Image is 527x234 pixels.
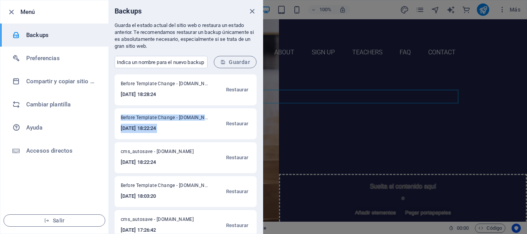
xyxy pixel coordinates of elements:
[121,216,201,226] span: cms_autosave - [DOMAIN_NAME]
[3,214,105,227] button: Salir
[121,81,209,90] span: Before Template Change - campanarino.com
[220,59,250,65] span: Guardar
[115,22,257,50] p: Guarda el estado actual del sitio web o restaura un estado anterior. Te recomendamos restaurar un...
[20,7,102,17] h6: Menú
[121,90,209,99] h6: [DATE] 18:28:24
[121,182,209,192] span: Before Template Change - campanarino.com
[26,77,98,86] h6: Compartir y copiar sitio web
[26,30,98,40] h6: Backups
[121,192,209,201] h6: [DATE] 18:03:20
[224,114,250,133] button: Restaurar
[226,221,248,230] span: Restaurar
[247,7,257,16] button: close
[26,123,98,132] h6: Ayuda
[226,85,248,94] span: Restaurar
[224,182,250,201] button: Restaurar
[226,153,248,162] span: Restaurar
[226,119,248,128] span: Restaurar
[214,56,257,68] button: Guardar
[10,217,99,224] span: Salir
[224,148,250,167] button: Restaurar
[115,7,142,16] h6: Backups
[121,114,209,124] span: Before Template Change - campanarino.com
[121,148,201,158] span: cms_autosave - [DOMAIN_NAME]
[0,116,108,139] a: Ayuda
[115,56,208,68] input: Indica un nombre para el nuevo backup (opcional)
[226,187,248,196] span: Restaurar
[121,124,209,133] h6: [DATE] 18:22:24
[26,100,98,109] h6: Cambiar plantilla
[121,158,201,167] h6: [DATE] 18:22:24
[224,81,250,99] button: Restaurar
[26,146,98,155] h6: Accesos directos
[26,54,98,63] h6: Preferencias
